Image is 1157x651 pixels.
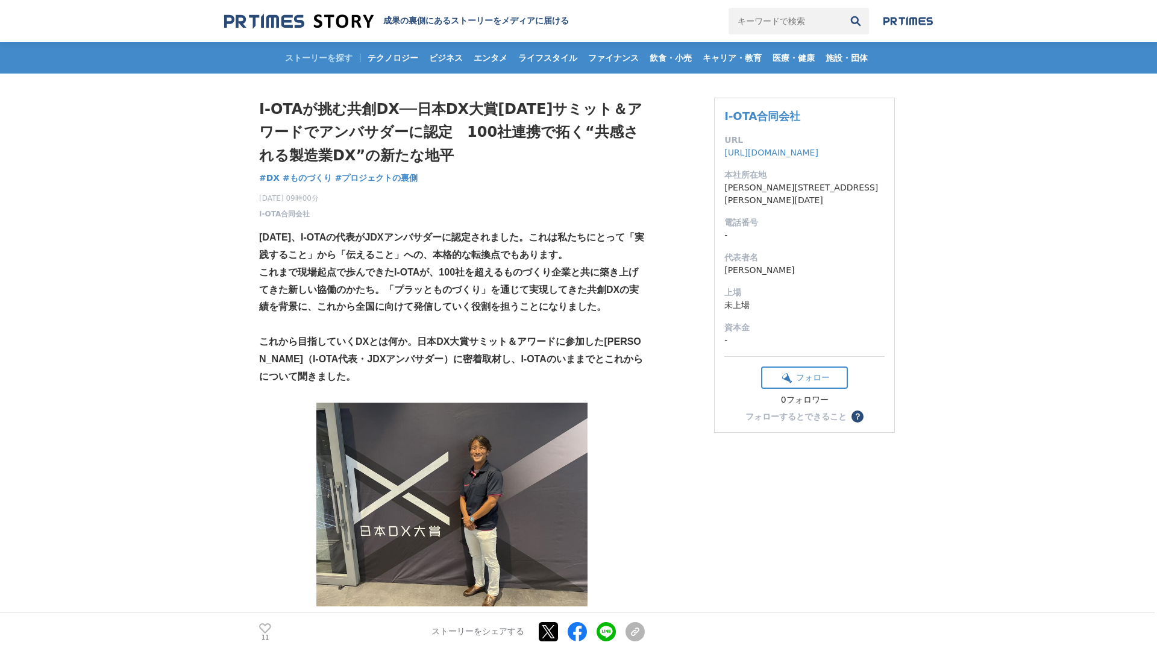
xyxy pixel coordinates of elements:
[583,52,644,63] span: ファイナンス
[259,209,310,219] a: I-OTA合同会社
[259,98,645,167] h1: I-OTAが挑む共創DX──日本DX大賞[DATE]サミット＆アワードでアンバサダーに認定 100社連携で拓く“共感される製造業DX”の新たな地平
[883,16,933,26] img: prtimes
[259,172,280,184] a: #DX
[729,8,842,34] input: キーワードで検索
[768,42,820,74] a: 医療・健康
[259,193,319,204] span: [DATE] 09時00分
[383,16,569,27] h2: 成果の裏側にあるストーリーをメディアに届ける
[698,52,767,63] span: キャリア・教育
[259,267,639,312] strong: これまで現場起点で歩んできたI-OTAが、100社を超えるものづくり企業と共に築き上げてきた新しい協働のかたち。「プラッとものづくり」を通じて実現してきた共創DXの実績を背景に、これから全国に向...
[724,286,885,299] dt: 上場
[424,52,468,63] span: ビジネス
[724,216,885,229] dt: 電話番号
[283,172,332,184] a: #ものづくり
[259,172,280,183] span: #DX
[431,627,524,638] p: ストーリーをシェアする
[724,148,818,157] a: [URL][DOMAIN_NAME]
[513,42,582,74] a: ライフスタイル
[724,321,885,334] dt: 資本金
[259,232,644,260] strong: [DATE]、I-OTAの代表がJDXアンバサダーに認定されました。これは私たちにとって「実践すること」から「伝えること」への、本格的な転換点でもあります。
[761,366,848,389] button: フォロー
[363,52,423,63] span: テクノロジー
[724,181,885,207] dd: [PERSON_NAME][STREET_ADDRESS][PERSON_NAME][DATE]
[645,42,697,74] a: 飲食・小売
[283,172,332,183] span: #ものづくり
[698,42,767,74] a: キャリア・教育
[853,412,862,421] span: ？
[745,412,847,421] div: フォローするとできること
[724,264,885,277] dd: [PERSON_NAME]
[316,403,588,606] img: thumbnail_67466700-83b5-11f0-ad79-c999cfcf5fa9.jpg
[469,42,512,74] a: エンタメ
[513,52,582,63] span: ライフスタイル
[821,52,873,63] span: 施設・団体
[224,13,569,30] a: 成果の裏側にあるストーリーをメディアに届ける 成果の裏側にあるストーリーをメディアに届ける
[583,42,644,74] a: ファイナンス
[424,42,468,74] a: ビジネス
[224,13,374,30] img: 成果の裏側にあるストーリーをメディアに届ける
[724,229,885,242] dd: -
[259,336,643,382] strong: これから目指していくDXとは何か。日本DX大賞サミット＆アワードに参加した[PERSON_NAME]（I-OTA代表・JDXアンバサダー）に密着取材し、I-OTAのいままでとこれからについて聞き...
[724,110,800,122] a: I-OTA合同会社
[724,334,885,347] dd: -
[724,169,885,181] dt: 本社所在地
[645,52,697,63] span: 飲食・小売
[335,172,418,183] span: #プロジェクトの裏側
[724,134,885,146] dt: URL
[851,410,864,423] button: ？
[724,251,885,264] dt: 代表者名
[768,52,820,63] span: 医療・健康
[821,42,873,74] a: 施設・団体
[761,395,848,406] div: 0フォロワー
[363,42,423,74] a: テクノロジー
[842,8,869,34] button: 検索
[259,635,271,641] p: 11
[724,299,885,312] dd: 未上場
[469,52,512,63] span: エンタメ
[335,172,418,184] a: #プロジェクトの裏側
